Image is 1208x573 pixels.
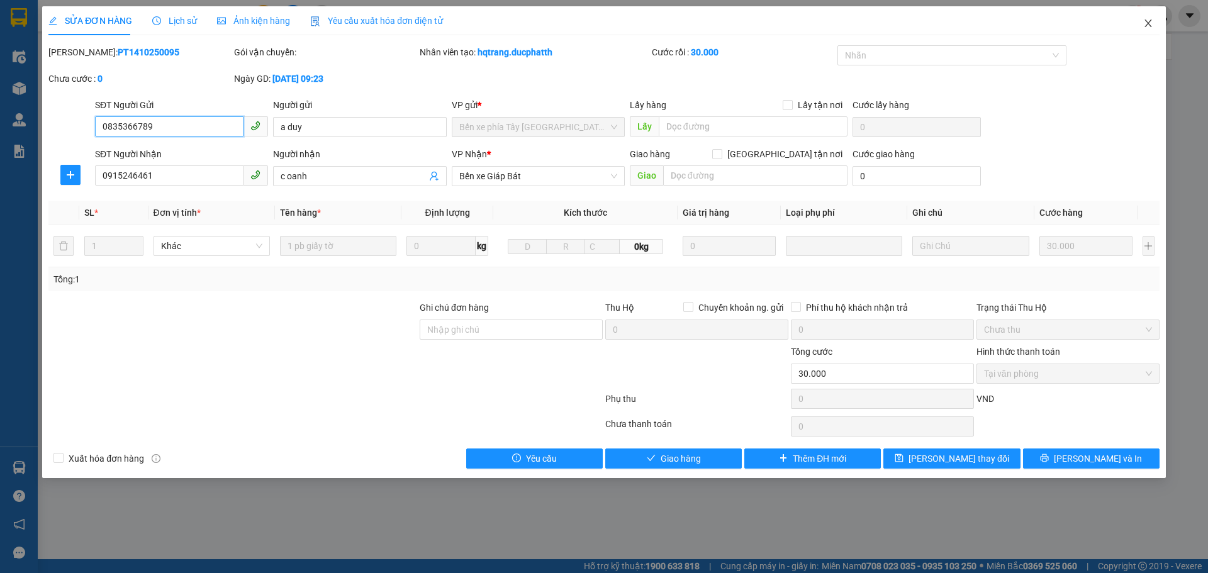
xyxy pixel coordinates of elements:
span: clock-circle [152,16,161,25]
span: VP Nhận [452,149,487,159]
span: Chuyển khoản ng. gửi [693,301,788,314]
th: Loại phụ phí [781,201,907,225]
span: Kích thước [564,208,607,218]
button: Close [1131,6,1166,42]
div: SĐT Người Gửi [95,98,268,112]
span: VND [976,394,994,404]
div: Người nhận [273,147,446,161]
label: Hình thức thanh toán [976,347,1060,357]
span: save [895,453,903,464]
span: Chưa thu [984,320,1152,339]
span: Bến xe phía Tây Thanh Hóa [459,118,617,136]
span: Khác [161,236,262,255]
div: Phụ thu [604,392,790,414]
span: Giá trị hàng [683,208,729,218]
span: edit [48,16,57,25]
span: plus [779,453,788,464]
b: 0 [98,74,103,84]
span: Ảnh kiện hàng [217,16,290,26]
span: kg [476,236,488,256]
span: Phí thu hộ khách nhận trả [801,301,913,314]
button: printer[PERSON_NAME] và In [1023,448,1160,469]
div: VP gửi [452,98,625,112]
div: Nhân viên tạo: [420,45,649,59]
span: Lấy [630,116,659,136]
span: close [1143,18,1153,28]
span: Giao hàng [630,149,670,159]
span: exclamation-circle [512,453,521,464]
img: icon [310,16,320,26]
input: 0 [683,236,776,256]
input: C [584,239,620,254]
input: Dọc đường [663,165,847,186]
span: Lấy hàng [630,100,666,110]
input: Cước lấy hàng [853,117,981,137]
div: Chưa thanh toán [604,417,790,439]
button: delete [53,236,74,256]
span: Định lượng [425,208,469,218]
input: Ghi Chú [912,236,1029,256]
th: Ghi chú [907,201,1034,225]
div: Chưa cước : [48,72,232,86]
span: phone [250,121,260,131]
div: Người gửi [273,98,446,112]
div: Cước rồi : [652,45,835,59]
span: Tại văn phòng [984,364,1152,383]
div: Gói vận chuyển: [234,45,417,59]
span: [PERSON_NAME] và In [1054,452,1142,465]
div: Trạng thái Thu Hộ [976,301,1160,314]
span: phone [250,170,260,180]
input: R [546,239,585,254]
b: 30.000 [691,47,719,57]
span: printer [1040,453,1049,464]
button: plus [1143,236,1155,256]
b: PT1410250095 [118,47,179,57]
button: checkGiao hàng [605,448,742,469]
input: Cước giao hàng [853,166,981,186]
b: [DATE] 09:23 [272,74,323,84]
span: Xuất hóa đơn hàng [64,452,149,465]
input: Dọc đường [659,116,847,136]
span: Đơn vị tính [154,208,201,218]
span: Cước hàng [1039,208,1083,218]
button: plus [60,165,81,185]
span: SL [84,208,94,218]
span: info-circle [152,454,160,463]
label: Cước lấy hàng [853,100,909,110]
div: Ngày GD: [234,72,417,86]
button: exclamation-circleYêu cầu [466,448,603,469]
span: Lịch sử [152,16,197,26]
span: check [647,453,656,464]
span: Thu Hộ [605,303,634,313]
div: [PERSON_NAME]: [48,45,232,59]
span: Yêu cầu xuất hóa đơn điện tử [310,16,443,26]
label: Ghi chú đơn hàng [420,303,489,313]
span: plus [61,170,80,180]
input: D [508,239,547,254]
span: Giao hàng [661,452,701,465]
span: Yêu cầu [526,452,557,465]
span: SỬA ĐƠN HÀNG [48,16,132,26]
input: Ghi chú đơn hàng [420,320,603,340]
span: user-add [429,171,439,181]
label: Cước giao hàng [853,149,915,159]
span: Thêm ĐH mới [793,452,846,465]
b: hqtrang.ducphatth [478,47,552,57]
input: VD: Bàn, Ghế [280,236,396,256]
span: Tên hàng [280,208,321,218]
span: Bến xe Giáp Bát [459,167,617,186]
button: save[PERSON_NAME] thay đổi [883,448,1020,469]
div: Tổng: 1 [53,272,466,286]
span: Giao [630,165,663,186]
span: picture [217,16,226,25]
div: SĐT Người Nhận [95,147,268,161]
span: Tổng cước [791,347,832,357]
span: [GEOGRAPHIC_DATA] tận nơi [722,147,847,161]
input: 0 [1039,236,1133,256]
span: [PERSON_NAME] thay đổi [909,452,1009,465]
span: 0kg [620,239,663,254]
span: Lấy tận nơi [793,98,847,112]
button: plusThêm ĐH mới [744,448,881,469]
